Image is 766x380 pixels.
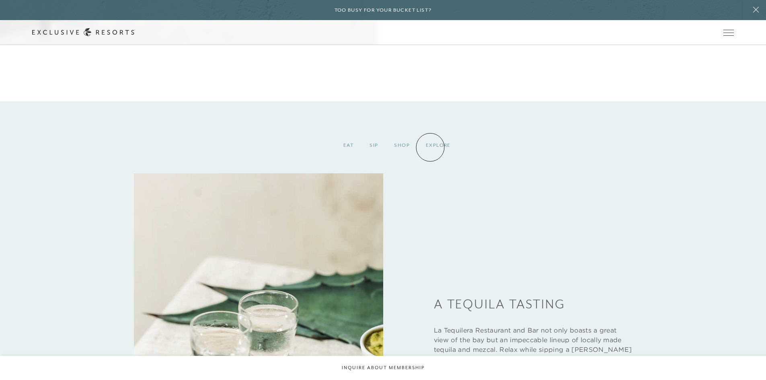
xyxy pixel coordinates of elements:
[418,134,459,157] div: Explore
[335,134,361,157] div: Eat
[361,134,386,157] div: Sip
[386,134,418,157] div: Shop
[723,30,734,35] button: Open navigation
[434,287,632,313] h3: A Tequila Tasting
[335,6,432,14] h6: Too busy for your bucket list?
